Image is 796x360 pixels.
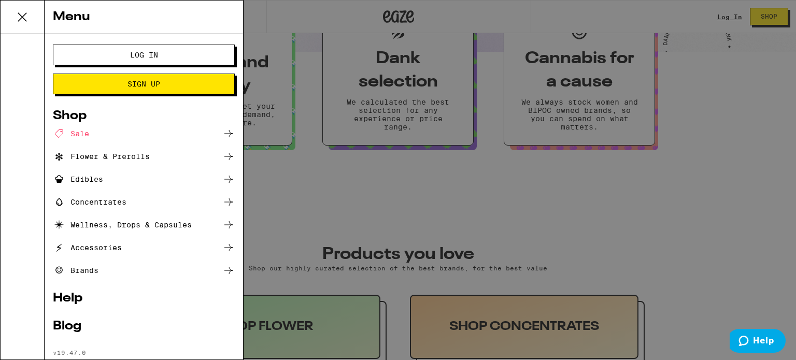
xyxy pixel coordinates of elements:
a: Shop [53,110,235,122]
a: Flower & Prerolls [53,150,235,163]
button: Log In [53,45,235,65]
span: Sign Up [127,80,160,88]
div: Wellness, Drops & Capsules [53,219,192,231]
div: Edibles [53,173,103,185]
div: Brands [53,264,98,277]
a: Blog [53,320,235,333]
div: Accessories [53,241,122,254]
a: Concentrates [53,196,235,208]
iframe: Opens a widget where you can find more information [730,329,786,355]
div: Concentrates [53,196,126,208]
a: Edibles [53,173,235,185]
div: Menu [45,1,243,34]
a: Sale [53,127,235,140]
a: Brands [53,264,235,277]
div: Sale [53,127,89,140]
span: v 19.47.0 [53,349,86,356]
button: Sign Up [53,74,235,94]
a: Help [53,292,235,305]
a: Wellness, Drops & Capsules [53,219,235,231]
div: Flower & Prerolls [53,150,150,163]
a: Accessories [53,241,235,254]
span: Log In [130,51,158,59]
